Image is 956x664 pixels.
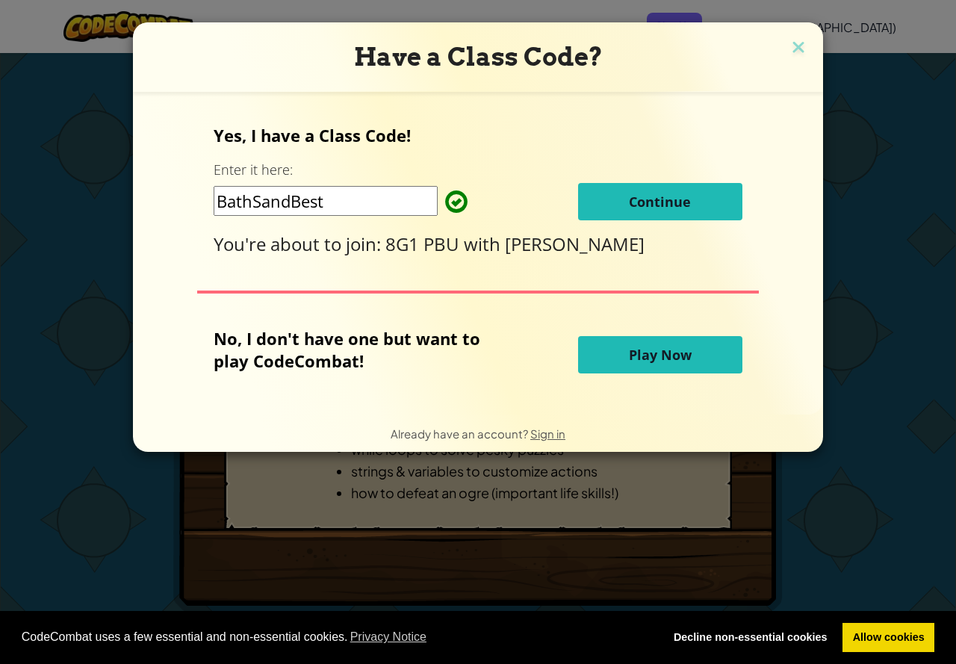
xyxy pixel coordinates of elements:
[391,426,530,441] span: Already have an account?
[385,232,464,256] span: 8G1 PBU
[214,232,385,256] span: You're about to join:
[354,42,603,72] span: Have a Class Code?
[464,232,505,256] span: with
[22,626,652,648] span: CodeCombat uses a few essential and non-essential cookies.
[214,161,293,179] label: Enter it here:
[578,183,742,220] button: Continue
[530,426,565,441] a: Sign in
[348,626,429,648] a: learn more about cookies
[842,623,934,653] a: allow cookies
[578,336,742,373] button: Play Now
[629,193,691,211] span: Continue
[214,327,503,372] p: No, I don't have one but want to play CodeCombat!
[629,346,692,364] span: Play Now
[214,124,742,146] p: Yes, I have a Class Code!
[505,232,645,256] span: [PERSON_NAME]
[789,37,808,60] img: close icon
[663,623,837,653] a: deny cookies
